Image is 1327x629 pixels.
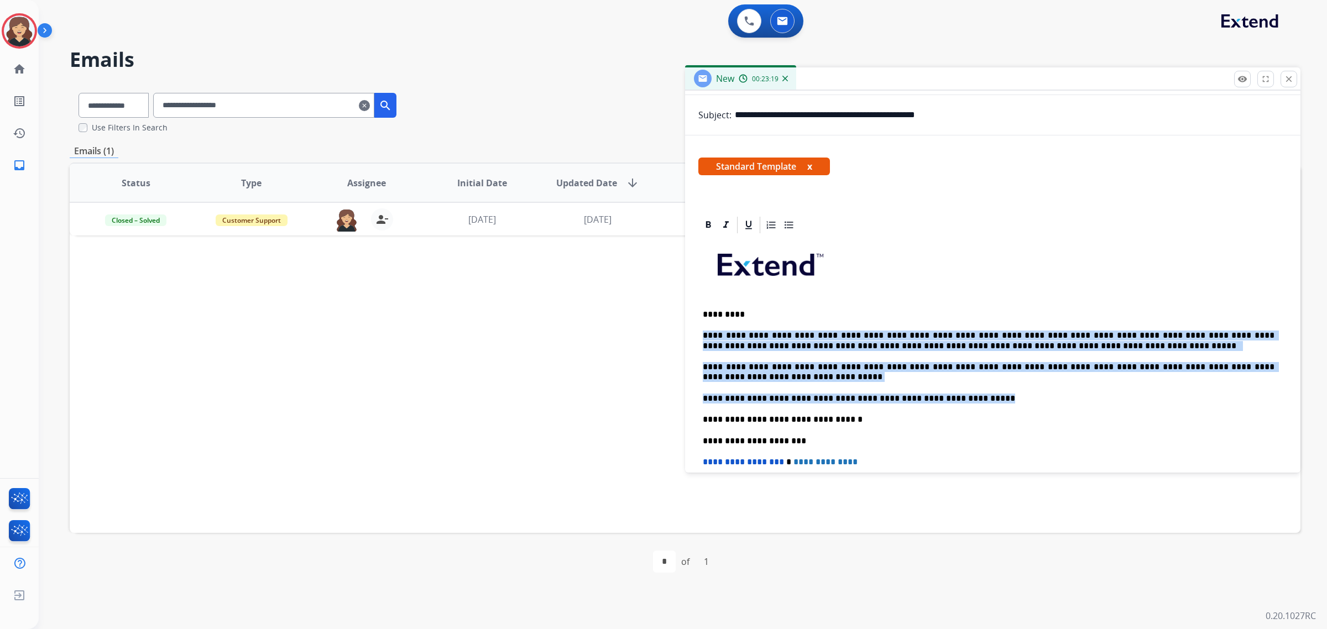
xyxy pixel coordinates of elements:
mat-icon: history [13,127,26,140]
img: avatar [4,15,35,46]
button: x [807,160,812,173]
span: Updated Date [556,176,617,190]
label: Use Filters In Search [92,122,168,133]
div: Underline [740,217,757,233]
mat-icon: fullscreen [1261,74,1271,84]
mat-icon: clear [359,99,370,112]
mat-icon: remove_red_eye [1237,74,1247,84]
div: Italic [718,217,734,233]
span: [DATE] [468,213,496,226]
div: Ordered List [763,217,780,233]
span: Customer Support [216,214,288,226]
span: Initial Date [457,176,507,190]
div: Bold [700,217,717,233]
mat-icon: home [13,62,26,76]
p: 0.20.1027RC [1266,609,1316,622]
div: 1 [695,551,718,573]
h2: Emails [70,49,1300,71]
div: Bullet List [781,217,797,233]
span: [DATE] [584,213,612,226]
mat-icon: inbox [13,159,26,172]
span: Assignee [347,176,386,190]
span: Type [241,176,262,190]
span: Status [122,176,150,190]
p: Subject: [698,108,732,122]
img: agent-avatar [336,208,358,232]
span: 00:23:19 [752,75,779,83]
mat-icon: search [379,99,392,112]
mat-icon: list_alt [13,95,26,108]
span: Closed – Solved [105,214,166,226]
mat-icon: arrow_downward [626,176,639,190]
mat-icon: person_remove [375,213,389,226]
div: of [681,555,689,568]
mat-icon: close [1284,74,1294,84]
span: New [716,72,734,85]
span: Standard Template [698,158,830,175]
p: Emails (1) [70,144,118,158]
